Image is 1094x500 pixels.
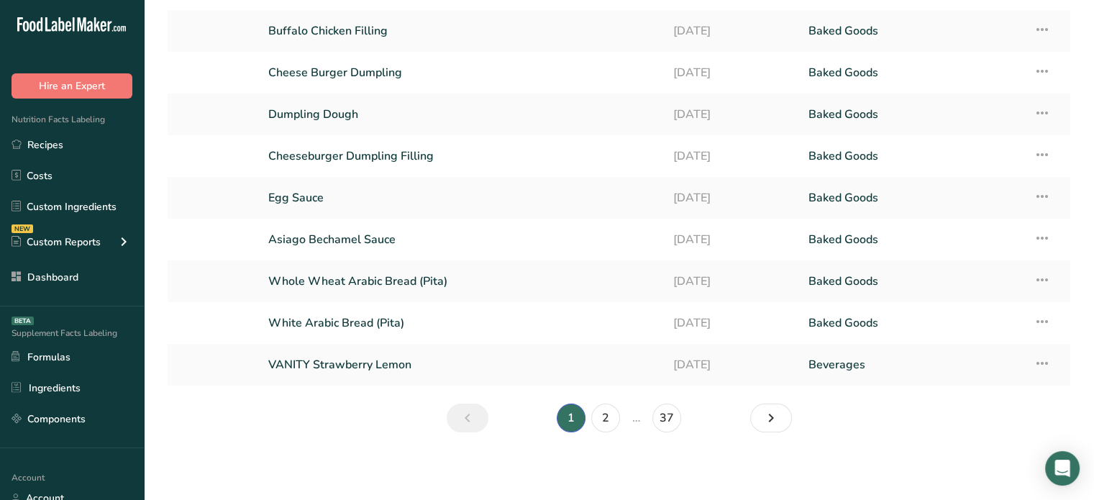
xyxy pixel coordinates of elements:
[268,141,656,171] a: Cheeseburger Dumpling Filling
[673,183,791,213] a: [DATE]
[808,183,1016,213] a: Baked Goods
[591,404,620,432] a: Page 2.
[673,350,791,380] a: [DATE]
[268,183,656,213] a: Egg Sauce
[808,141,1016,171] a: Baked Goods
[808,266,1016,296] a: Baked Goods
[268,308,656,338] a: White Arabic Bread (Pita)
[673,99,791,129] a: [DATE]
[673,266,791,296] a: [DATE]
[808,58,1016,88] a: Baked Goods
[673,141,791,171] a: [DATE]
[12,235,101,250] div: Custom Reports
[12,73,132,99] button: Hire an Expert
[268,350,656,380] a: VANITY Strawberry Lemon
[808,350,1016,380] a: Beverages
[673,308,791,338] a: [DATE]
[652,404,681,432] a: Page 37.
[808,16,1016,46] a: Baked Goods
[268,224,656,255] a: Asiago Bechamel Sauce
[808,99,1016,129] a: Baked Goods
[447,404,488,432] a: Previous page
[12,224,33,233] div: NEW
[12,317,34,325] div: BETA
[1045,451,1080,486] div: Open Intercom Messenger
[268,266,656,296] a: Whole Wheat Arabic Bread (Pita)
[673,58,791,88] a: [DATE]
[808,308,1016,338] a: Baked Goods
[808,224,1016,255] a: Baked Goods
[268,99,656,129] a: Dumpling Dough
[268,58,656,88] a: Cheese Burger Dumpling
[673,224,791,255] a: [DATE]
[268,16,656,46] a: Buffalo Chicken Filling
[673,16,791,46] a: [DATE]
[750,404,792,432] a: Next page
